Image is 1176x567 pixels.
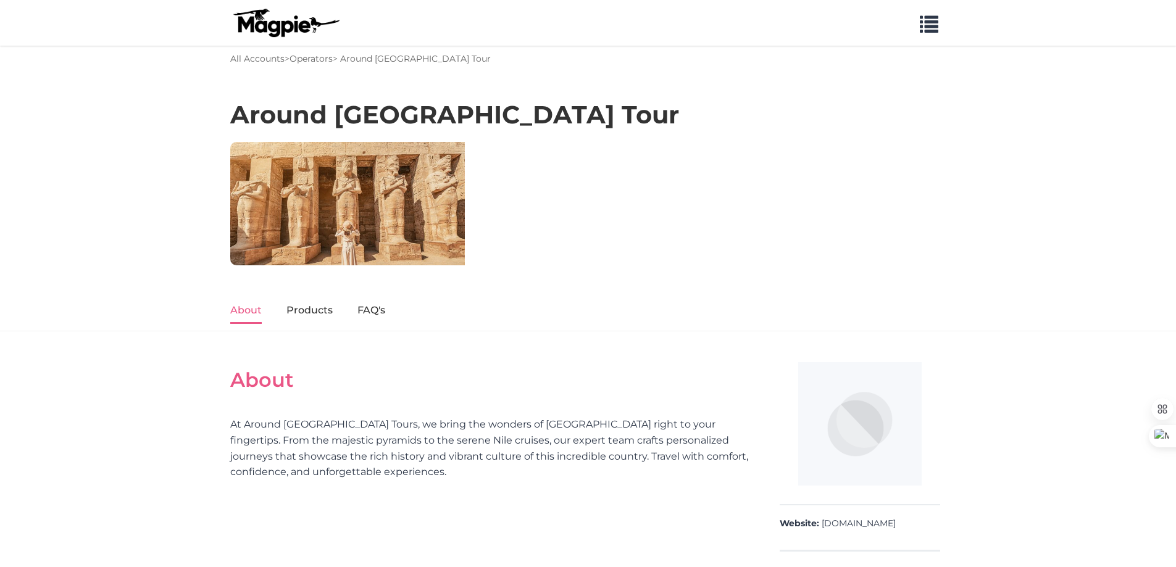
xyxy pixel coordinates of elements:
h2: About [230,368,749,392]
div: > > Around [GEOGRAPHIC_DATA] Tour [230,52,491,65]
a: FAQ's [357,298,385,324]
div: At Around [GEOGRAPHIC_DATA] Tours, we bring the wonders of [GEOGRAPHIC_DATA] right to your finger... [230,416,749,511]
strong: Website: [780,518,819,530]
a: Products [286,298,333,324]
a: All Accounts [230,53,285,64]
img: logo-ab69f6fb50320c5b225c76a69d11143b.png [230,8,341,38]
img: 8-Day Luxury Cairo and Nile Cruise Tour [230,142,465,265]
img: Around Egypt Tour logo [798,362,922,486]
a: Operators [290,53,333,64]
a: About [230,298,262,324]
h1: Around [GEOGRAPHIC_DATA] Tour [230,100,679,130]
a: [DOMAIN_NAME] [822,518,896,530]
